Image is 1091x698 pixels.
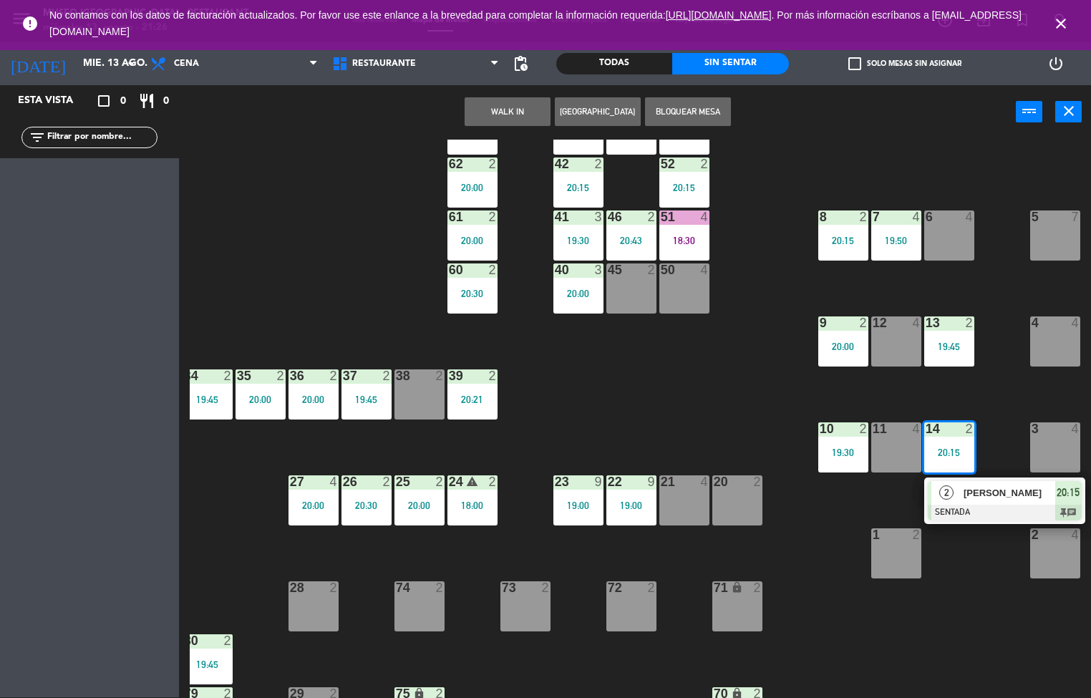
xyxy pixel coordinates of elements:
[223,369,232,382] div: 2
[848,57,961,70] label: Solo mesas sin asignar
[659,183,709,193] div: 20:15
[753,581,762,594] div: 2
[672,53,788,74] div: Sin sentar
[488,263,497,276] div: 2
[700,263,709,276] div: 4
[859,422,868,435] div: 2
[21,15,39,32] i: error
[647,475,656,488] div: 9
[435,369,444,382] div: 2
[912,210,921,223] div: 4
[666,9,772,21] a: [URL][DOMAIN_NAME]
[555,97,641,126] button: [GEOGRAPHIC_DATA]
[329,475,338,488] div: 4
[288,500,339,510] div: 20:00
[555,157,556,170] div: 42
[1047,55,1065,72] i: power_settings_new
[873,316,873,329] div: 12
[926,316,926,329] div: 13
[555,475,556,488] div: 23
[29,129,46,146] i: filter_list
[488,210,497,223] div: 2
[848,57,861,70] span: check_box_outline_blank
[700,157,709,170] div: 2
[753,475,762,488] div: 2
[46,130,157,145] input: Filtrar por nombre...
[818,341,868,352] div: 20:00
[343,369,344,382] div: 37
[594,475,603,488] div: 9
[447,500,498,510] div: 18:00
[95,92,112,110] i: crop_square
[447,394,498,404] div: 20:21
[1055,101,1082,122] button: close
[926,210,926,223] div: 6
[396,581,397,594] div: 74
[553,500,603,510] div: 19:00
[502,581,503,594] div: 73
[553,289,603,299] div: 20:00
[731,581,743,593] i: lock
[645,97,731,126] button: Bloquear Mesa
[449,263,450,276] div: 60
[939,485,954,500] span: 2
[965,316,974,329] div: 2
[329,581,338,594] div: 2
[926,422,926,435] div: 14
[555,210,556,223] div: 41
[859,316,868,329] div: 2
[1071,528,1080,541] div: 4
[661,263,661,276] div: 50
[382,475,391,488] div: 2
[449,369,450,382] div: 39
[237,369,238,382] div: 35
[352,59,416,69] span: Restaurante
[447,130,498,140] div: 20:30
[1071,316,1080,329] div: 4
[594,157,603,170] div: 2
[818,236,868,246] div: 20:15
[120,93,126,110] span: 0
[661,475,661,488] div: 21
[912,528,921,541] div: 2
[236,394,286,404] div: 20:00
[465,97,551,126] button: WALK IN
[1032,210,1032,223] div: 5
[488,157,497,170] div: 2
[447,289,498,299] div: 20:30
[341,500,392,510] div: 20:30
[659,130,709,140] div: 19:45
[594,210,603,223] div: 3
[163,93,169,110] span: 0
[49,9,1022,37] a: . Por más información escríbanos a [EMAIL_ADDRESS][DOMAIN_NAME]
[608,210,608,223] div: 46
[290,369,291,382] div: 36
[647,581,656,594] div: 2
[820,210,820,223] div: 8
[965,210,974,223] div: 4
[1057,484,1080,501] span: 20:15
[647,210,656,223] div: 2
[924,341,974,352] div: 19:45
[290,475,291,488] div: 27
[647,263,656,276] div: 2
[606,236,656,246] div: 20:43
[174,59,199,69] span: Cena
[7,92,103,110] div: Esta vista
[488,475,497,488] div: 2
[659,236,709,246] div: 18:30
[329,369,338,382] div: 2
[138,92,155,110] i: restaurant
[341,394,392,404] div: 19:45
[1032,422,1032,435] div: 3
[556,53,672,74] div: Todas
[396,475,397,488] div: 25
[512,55,529,72] span: pending_actions
[606,500,656,510] div: 19:00
[488,369,497,382] div: 2
[608,581,608,594] div: 72
[553,183,603,193] div: 20:15
[183,659,233,669] div: 19:45
[1052,15,1070,32] i: close
[859,210,868,223] div: 2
